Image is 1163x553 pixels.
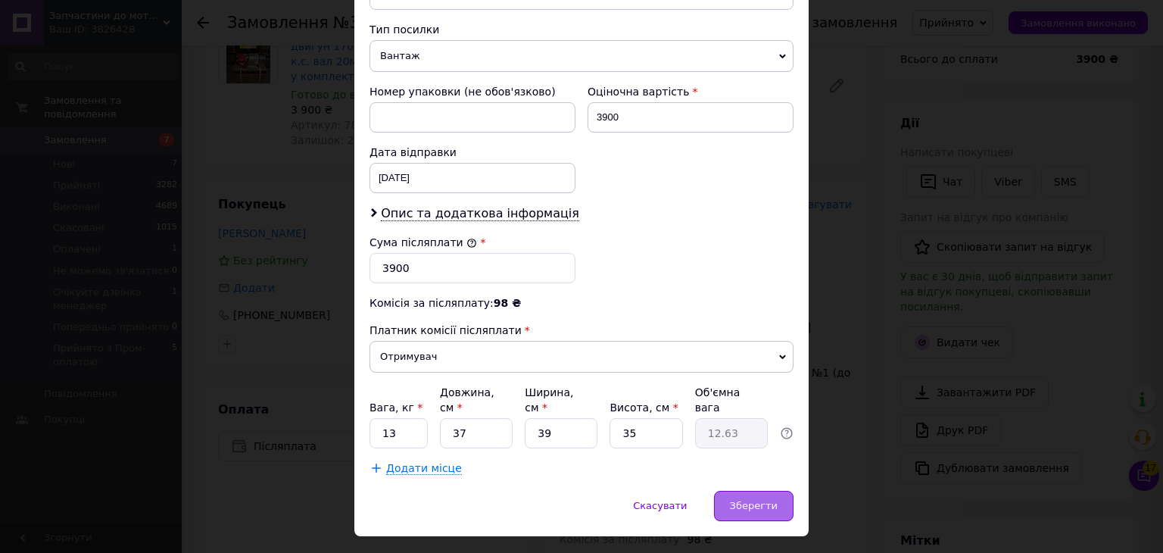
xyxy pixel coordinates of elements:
[494,297,521,309] span: 98 ₴
[730,500,778,511] span: Зберегти
[525,386,573,414] label: Ширина, см
[369,295,794,311] div: Комісія за післяплату:
[369,341,794,373] span: Отримувач
[369,23,439,36] span: Тип посилки
[695,385,768,415] div: Об'ємна вага
[369,84,575,99] div: Номер упаковки (не обов'язково)
[588,84,794,99] div: Оціночна вартість
[440,386,494,414] label: Довжина, см
[633,500,687,511] span: Скасувати
[369,236,477,248] label: Сума післяплати
[386,462,462,475] span: Додати місце
[610,401,678,414] label: Висота, см
[369,324,522,336] span: Платник комісії післяплати
[369,40,794,72] span: Вантаж
[369,401,422,414] label: Вага, кг
[381,206,579,221] span: Опис та додаткова інформація
[369,145,575,160] div: Дата відправки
